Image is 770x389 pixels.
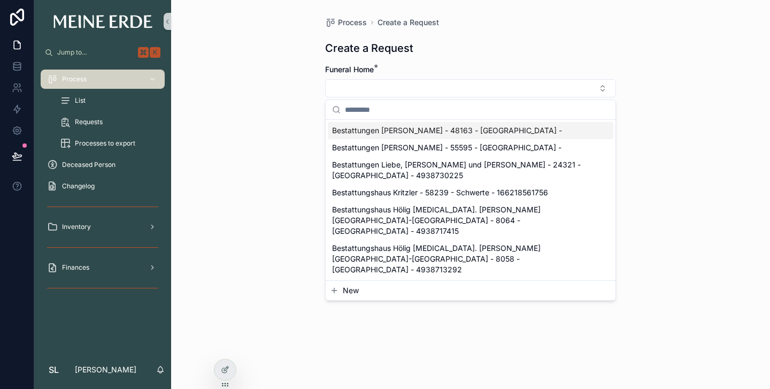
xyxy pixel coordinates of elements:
[326,120,615,280] div: Suggestions
[1,51,20,71] iframe: Spotlight
[325,41,413,56] h1: Create a Request
[62,75,87,83] span: Process
[62,263,89,272] span: Finances
[62,161,115,169] span: Deceased Person
[53,91,165,110] a: List
[332,243,596,275] span: Bestattungshaus Hölig [MEDICAL_DATA]. [PERSON_NAME] [GEOGRAPHIC_DATA]-[GEOGRAPHIC_DATA] - 8058 - ...
[378,17,439,28] a: Create a Request
[338,17,367,28] span: Process
[41,217,165,237] a: Inventory
[62,223,91,231] span: Inventory
[325,65,374,74] span: Funeral Home
[62,182,95,190] span: Changelog
[41,43,165,62] button: Jump to...K
[343,285,359,296] span: New
[53,15,152,28] img: App logo
[330,285,611,296] button: New
[41,70,165,89] a: Process
[75,118,103,126] span: Requests
[325,17,367,28] a: Process
[325,79,616,97] button: Select Button
[332,125,562,136] span: Bestattungen [PERSON_NAME] - 48163 - [GEOGRAPHIC_DATA] -
[41,258,165,277] a: Finances
[332,159,596,181] span: Bestattungen Liebe, [PERSON_NAME] und [PERSON_NAME] - 24321 - [GEOGRAPHIC_DATA] - 4938730225
[151,48,159,57] span: K
[34,62,171,310] div: scrollable content
[75,139,135,148] span: Processes to export
[332,142,561,153] span: Bestattungen [PERSON_NAME] - 55595 - [GEOGRAPHIC_DATA] -
[57,48,134,57] span: Jump to...
[53,134,165,153] a: Processes to export
[332,204,596,237] span: Bestattungshaus Hölig [MEDICAL_DATA]. [PERSON_NAME] [GEOGRAPHIC_DATA]-[GEOGRAPHIC_DATA] - 8064 - ...
[41,155,165,174] a: Deceased Person
[49,363,59,376] span: SL
[53,112,165,132] a: Requests
[332,187,548,198] span: Bestattungshaus Kritzler - 58239 - Schwerte - 166218561756
[75,96,86,105] span: List
[75,364,136,375] p: [PERSON_NAME]
[41,177,165,196] a: Changelog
